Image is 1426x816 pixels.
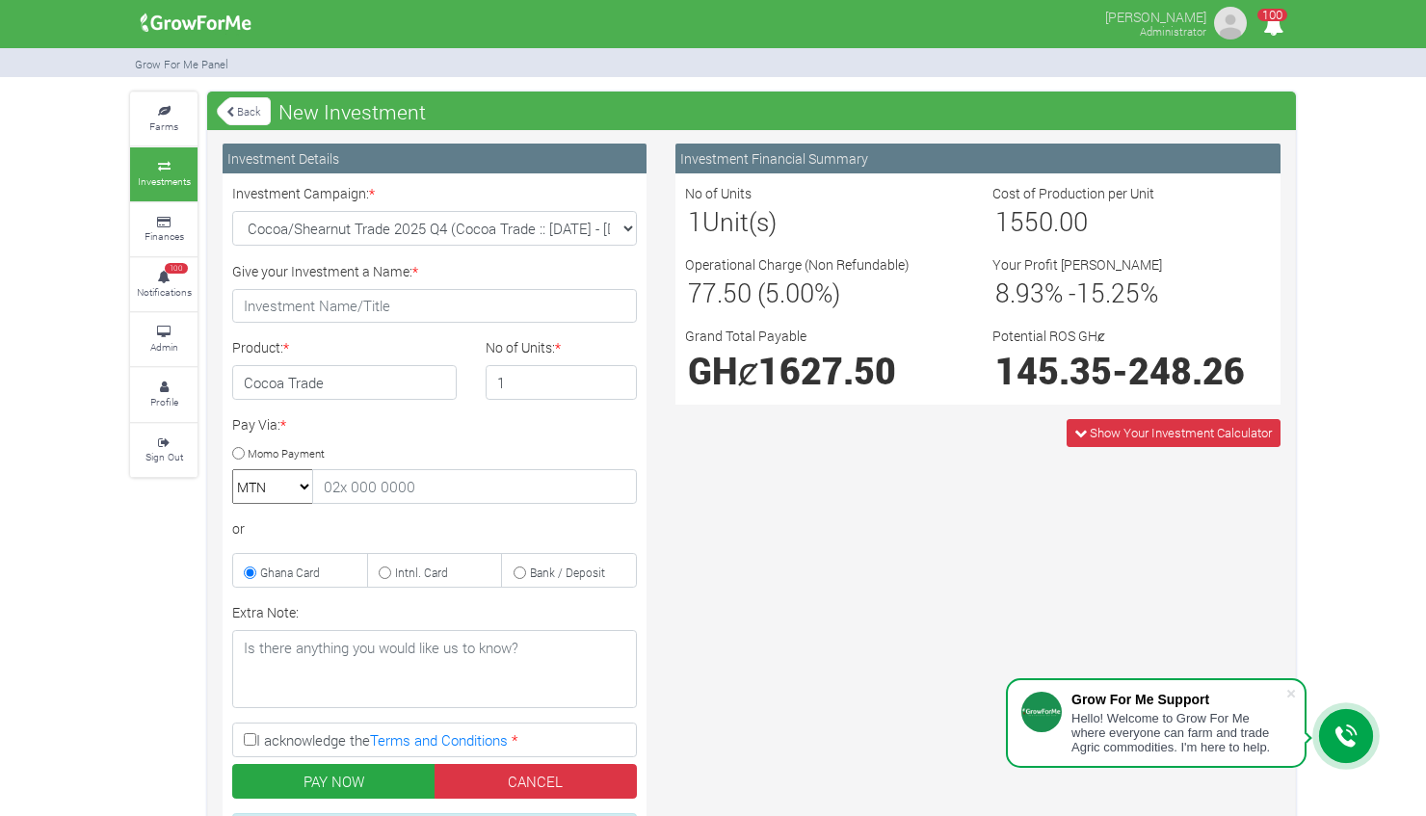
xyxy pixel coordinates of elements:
input: Ghana Card [244,566,256,579]
div: Investment Details [223,144,647,173]
h1: GHȼ [688,349,961,392]
div: Investment Financial Summary [675,144,1281,173]
button: PAY NOW [232,764,436,799]
span: Show Your Investment Calculator [1090,424,1272,441]
label: No of Units [685,183,752,203]
img: growforme image [1211,4,1250,42]
label: Potential ROS GHȼ [992,326,1105,346]
small: Profile [150,395,178,408]
a: Back [217,95,271,127]
span: 248.26 [1128,347,1245,394]
h3: Unit(s) [688,206,961,237]
label: Operational Charge (Non Refundable) [685,254,910,275]
label: Your Profit [PERSON_NAME] [992,254,1162,275]
div: or [232,518,637,539]
a: Investments [130,147,198,200]
span: 100 [165,263,188,275]
small: Investments [138,174,191,188]
label: No of Units: [486,337,561,357]
small: Farms [149,119,178,133]
a: Sign Out [130,424,198,477]
span: 15.25 [1076,276,1140,309]
small: Intnl. Card [395,565,448,580]
input: Intnl. Card [379,566,391,579]
a: Terms and Conditions [370,730,508,750]
span: 145.35 [995,347,1112,394]
a: 100 Notifications [130,258,198,311]
small: Ghana Card [260,565,320,580]
div: Grow For Me Support [1071,692,1285,707]
p: [PERSON_NAME] [1105,4,1206,27]
span: 8.93 [995,276,1044,309]
input: Bank / Deposit [514,566,526,579]
label: Cost of Production per Unit [992,183,1154,203]
span: 100 [1257,9,1287,21]
span: New Investment [274,92,431,131]
h4: Cocoa Trade [232,365,457,400]
small: Admin [150,340,178,354]
label: Extra Note: [232,602,299,622]
span: 1550.00 [995,204,1088,238]
input: Investment Name/Title [232,289,637,324]
a: CANCEL [435,764,638,799]
label: Grand Total Payable [685,326,806,346]
a: Profile [130,368,198,421]
span: 77.50 (5.00%) [688,276,840,309]
label: Pay Via: [232,414,286,434]
span: 1627.50 [758,347,896,394]
h1: - [995,349,1268,392]
i: Notifications [1254,4,1292,47]
input: I acknowledge theTerms and Conditions * [244,733,256,746]
label: Product: [232,337,289,357]
small: Administrator [1140,24,1206,39]
a: Admin [130,313,198,366]
small: Sign Out [145,450,183,463]
span: 1 [688,204,702,238]
img: growforme image [134,4,258,42]
small: Momo Payment [248,445,325,460]
label: Give your Investment a Name: [232,261,418,281]
small: Notifications [137,285,192,299]
small: Finances [145,229,184,243]
input: Momo Payment [232,447,245,460]
input: 02x 000 0000 [312,469,637,504]
small: Bank / Deposit [530,565,605,580]
label: I acknowledge the [232,723,637,757]
a: Farms [130,92,198,145]
a: Finances [130,203,198,256]
small: Grow For Me Panel [135,57,228,71]
label: Investment Campaign: [232,183,375,203]
h3: % - % [995,277,1268,308]
div: Hello! Welcome to Grow For Me where everyone can farm and trade Agric commodities. I'm here to help. [1071,711,1285,754]
a: 100 [1254,18,1292,37]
